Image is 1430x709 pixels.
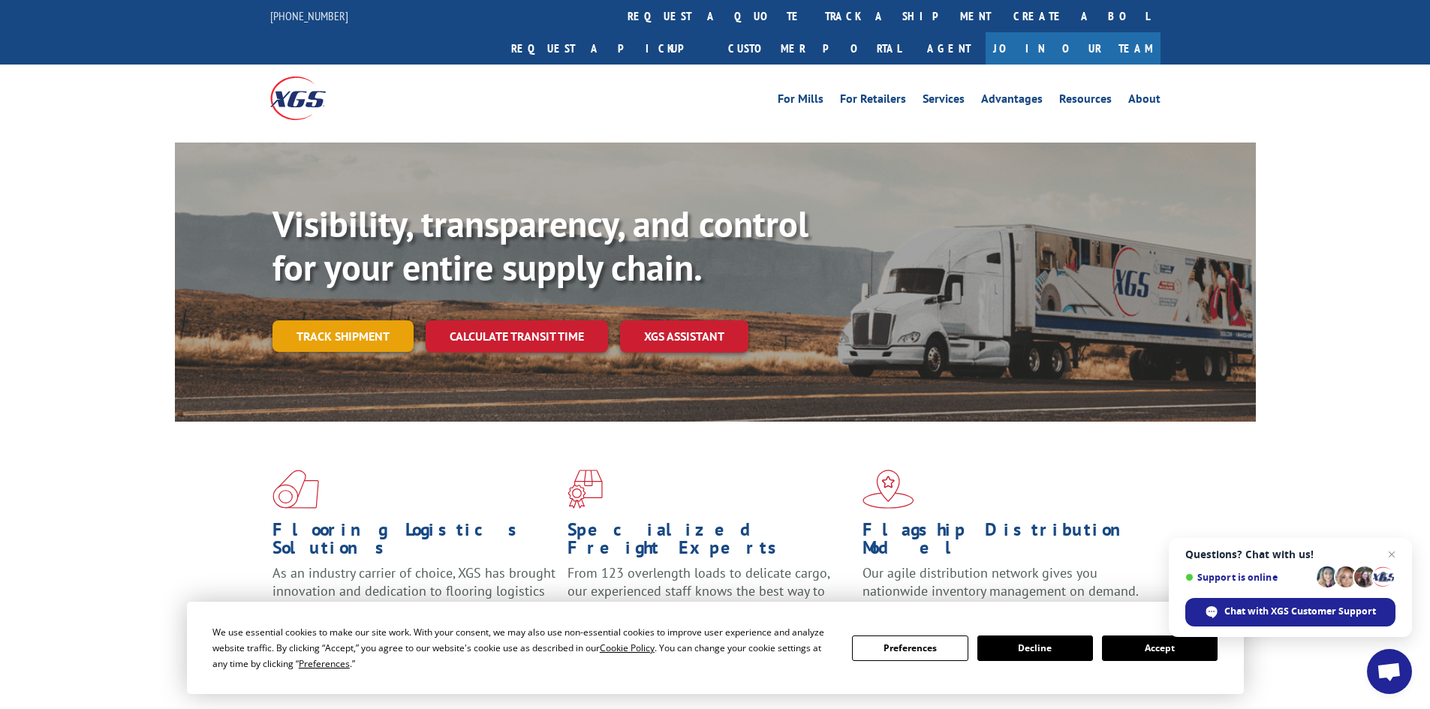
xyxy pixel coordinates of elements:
a: Track shipment [272,320,414,352]
div: Cookie Consent Prompt [187,602,1244,694]
button: Accept [1102,635,1218,661]
a: [PHONE_NUMBER] [270,8,348,23]
b: Visibility, transparency, and control for your entire supply chain. [272,200,808,290]
button: Preferences [852,635,968,661]
a: For Retailers [840,93,906,110]
a: Customer Portal [717,32,912,65]
span: Our agile distribution network gives you nationwide inventory management on demand. [863,564,1139,599]
span: As an industry carrier of choice, XGS has brought innovation and dedication to flooring logistics... [272,564,555,617]
h1: Flagship Distribution Model [863,521,1146,564]
button: Decline [977,635,1093,661]
a: Resources [1059,93,1112,110]
a: Agent [912,32,986,65]
h1: Specialized Freight Experts [567,521,851,564]
h1: Flooring Logistics Solutions [272,521,556,564]
a: Calculate transit time [426,320,608,353]
span: Chat with XGS Customer Support [1185,598,1395,626]
span: Support is online [1185,572,1311,583]
span: Cookie Policy [600,641,655,654]
img: xgs-icon-total-supply-chain-intelligence-red [272,470,319,509]
div: We use essential cookies to make our site work. With your consent, we may also use non-essential ... [212,624,834,671]
a: Join Our Team [986,32,1161,65]
a: About [1128,93,1161,110]
a: XGS ASSISTANT [620,320,748,353]
a: Request a pickup [500,32,717,65]
p: From 123 overlength loads to delicate cargo, our experienced staff knows the best way to move you... [567,564,851,631]
span: Questions? Chat with us! [1185,548,1395,560]
span: Chat with XGS Customer Support [1224,605,1376,618]
span: Preferences [299,657,350,670]
a: Open chat [1367,649,1412,694]
img: xgs-icon-flagship-distribution-model-red [863,470,914,509]
a: Advantages [981,93,1043,110]
a: For Mills [778,93,823,110]
img: xgs-icon-focused-on-flooring-red [567,470,603,509]
a: Services [923,93,965,110]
